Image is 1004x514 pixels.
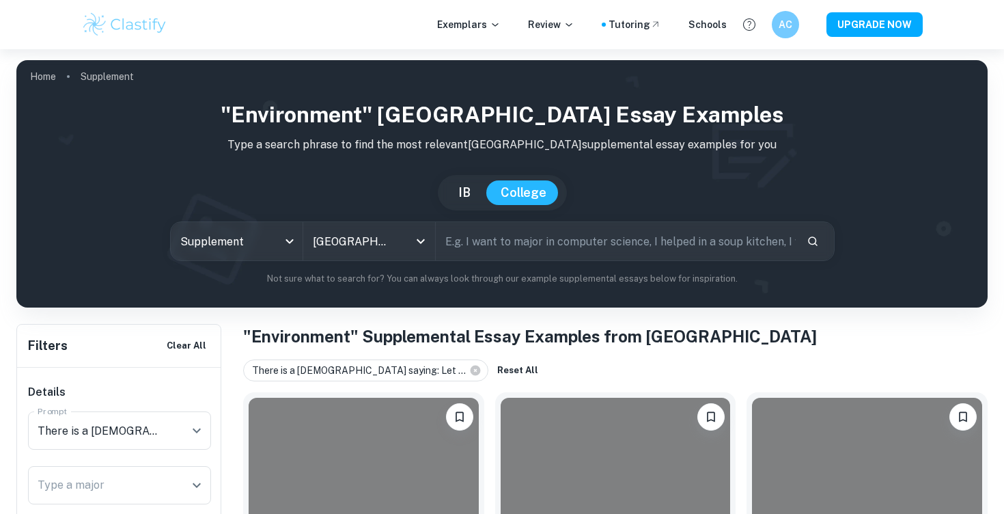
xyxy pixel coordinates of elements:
[609,17,661,32] a: Tutoring
[446,403,473,431] button: Bookmark
[697,403,725,431] button: Bookmark
[171,222,303,260] div: Supplement
[30,67,56,86] a: Home
[738,13,761,36] button: Help and Feedback
[436,222,796,260] input: E.g. I want to major in computer science, I helped in a soup kitchen, I want to join the debate t...
[187,476,206,495] button: Open
[949,403,977,431] button: Bookmark
[163,336,210,356] button: Clear All
[528,17,574,32] p: Review
[487,180,560,205] button: College
[778,17,794,32] h6: AC
[801,230,824,253] button: Search
[28,336,68,355] h6: Filters
[772,11,799,38] button: AC
[27,98,977,131] h1: "Environment" [GEOGRAPHIC_DATA] Essay Examples
[252,363,472,378] span: There is a [DEMOGRAPHIC_DATA] saying: Let ...
[826,12,923,37] button: UPGRADE NOW
[28,384,211,401] h6: Details
[27,137,977,153] p: Type a search phrase to find the most relevant [GEOGRAPHIC_DATA] supplemental essay examples for you
[16,60,988,308] img: profile cover
[243,324,988,349] h1: "Environment" Supplemental Essay Examples from [GEOGRAPHIC_DATA]
[243,360,488,381] div: There is a [DEMOGRAPHIC_DATA] saying: Let ...
[81,69,134,84] p: Supplement
[27,272,977,286] p: Not sure what to search for? You can always look through our example supplemental essays below fo...
[81,11,168,38] img: Clastify logo
[688,17,727,32] a: Schools
[38,405,68,417] label: Prompt
[437,17,501,32] p: Exemplars
[494,360,542,381] button: Reset All
[445,180,484,205] button: IB
[187,421,206,440] button: Open
[411,232,430,251] button: Open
